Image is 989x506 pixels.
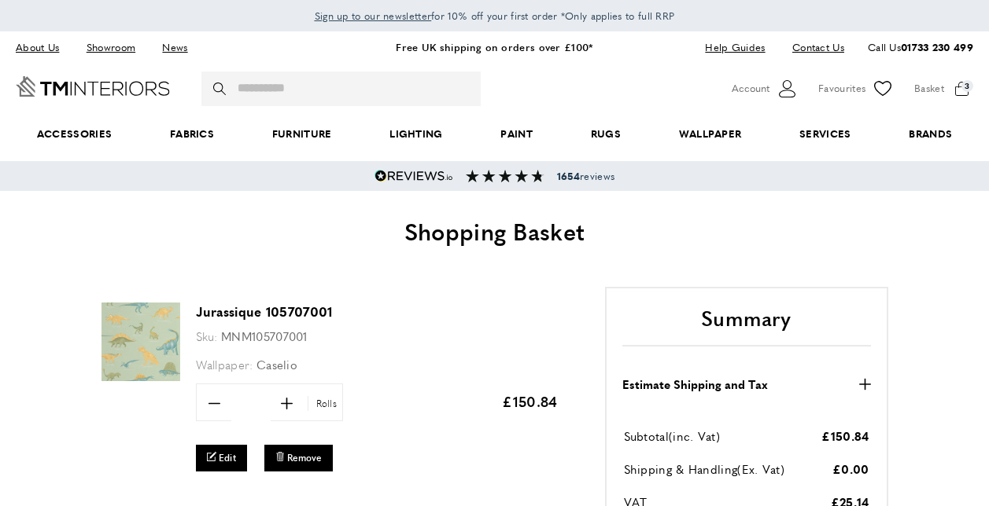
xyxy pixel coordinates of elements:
span: Sign up to our newsletter [315,9,432,23]
a: Jurassique 105707001 [101,370,180,383]
button: Search [213,71,229,106]
button: Customer Account [732,77,799,101]
span: Shipping & Handling [624,460,738,477]
a: Jurassique 105707001 [196,302,333,321]
a: About Us [16,37,71,58]
a: Wallpaper [650,110,770,158]
span: £0.00 [832,460,869,477]
a: Sign up to our newsletter [315,8,432,24]
span: (Ex. Vat) [737,460,784,477]
a: 01733 230 499 [901,39,973,54]
a: Services [770,110,880,158]
span: Accessories [8,110,141,158]
img: Jurassique 105707001 [101,302,180,381]
span: Edit [219,451,236,464]
a: News [150,37,199,58]
a: Paint [472,110,562,158]
span: Caselio [256,356,297,372]
span: Remove [287,451,322,464]
p: Call Us [868,39,973,56]
span: Sku: [196,328,218,344]
strong: Estimate Shipping and Tax [622,375,768,394]
a: Fabrics [141,110,243,158]
a: Free UK shipping on orders over £100* [396,39,592,54]
span: Account [732,80,769,97]
a: Contact Us [780,37,844,58]
a: Showroom [75,37,147,58]
span: for 10% off your first order *Only applies to full RRP [315,9,675,23]
span: (inc. Vat) [669,427,720,444]
button: Estimate Shipping and Tax [622,375,871,394]
a: Brands [880,110,981,158]
span: reviews [557,170,614,182]
span: Shopping Basket [404,214,585,247]
h2: Summary [622,304,871,346]
a: Favourites [818,77,895,101]
a: Furniture [243,110,360,158]
span: £150.84 [821,427,869,444]
a: Edit Jurassique 105707001 [196,445,248,471]
span: MNM105707001 [221,328,308,344]
button: Remove Jurassique 105707001 [264,445,333,471]
span: Favourites [818,80,865,97]
a: Lighting [360,110,471,158]
img: Reviews.io 5 stars [375,170,453,182]
strong: 1654 [557,169,580,183]
a: Help Guides [693,37,777,58]
span: £150.84 [502,391,557,411]
a: Go to Home page [16,76,170,97]
img: Reviews section [466,170,544,182]
a: Rugs [562,110,650,158]
span: Subtotal [624,427,669,444]
span: Rolls [308,396,341,411]
span: Wallpaper: [196,356,253,372]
